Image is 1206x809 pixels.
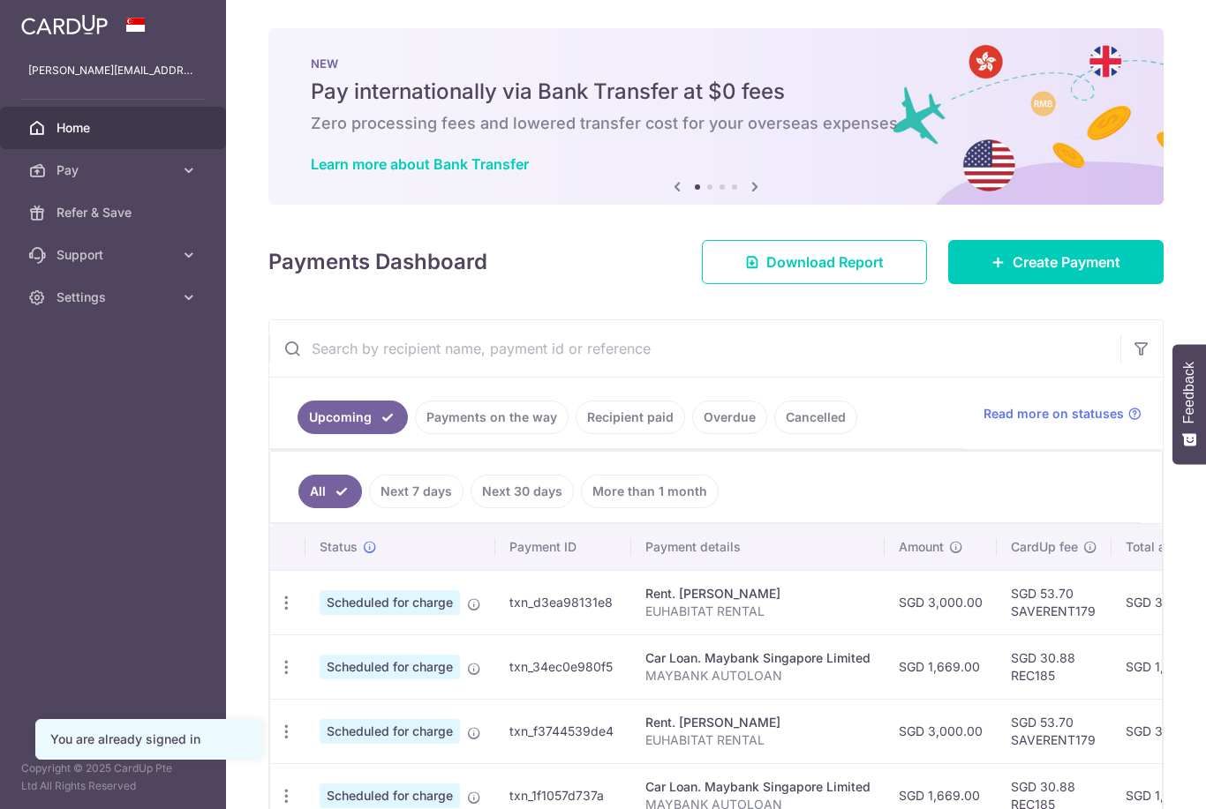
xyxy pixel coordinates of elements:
[1126,538,1184,556] span: Total amt.
[948,240,1164,284] a: Create Payment
[50,730,246,748] div: You are already signed in
[885,634,997,699] td: SGD 1,669.00
[645,778,871,796] div: Car Loan. Maybank Singapore Limited
[311,155,529,173] a: Learn more about Bank Transfer
[495,524,631,570] th: Payment ID
[495,570,631,634] td: txn_d3ea98131e8
[320,655,460,679] span: Scheduled for charge
[298,401,408,434] a: Upcoming
[774,401,857,434] a: Cancelled
[997,570,1112,634] td: SGD 53.70 SAVERENT179
[984,405,1124,423] span: Read more on statuses
[471,475,574,508] a: Next 30 days
[645,667,871,685] p: MAYBANK AUTOLOAN
[576,401,685,434] a: Recipient paid
[311,56,1121,71] p: NEW
[57,288,173,306] span: Settings
[320,590,460,615] span: Scheduled for charge
[997,634,1112,699] td: SGD 30.88 REC185
[702,240,927,284] a: Download Report
[766,251,884,273] span: Download Report
[298,475,362,508] a: All
[645,649,871,667] div: Car Loan. Maybank Singapore Limited
[21,14,108,35] img: CardUp
[581,475,719,508] a: More than 1 month
[645,731,871,749] p: EUHABITAT RENTAL
[899,538,944,556] span: Amount
[320,783,460,808] span: Scheduled for charge
[885,699,997,763] td: SGD 3,000.00
[268,246,487,278] h4: Payments Dashboard
[645,603,871,620] p: EUHABITAT RENTAL
[320,719,460,744] span: Scheduled for charge
[1011,538,1078,556] span: CardUp fee
[645,585,871,603] div: Rent. [PERSON_NAME]
[984,405,1142,423] a: Read more on statuses
[369,475,464,508] a: Next 7 days
[268,28,1164,205] img: Bank transfer banner
[645,714,871,731] div: Rent. [PERSON_NAME]
[311,78,1121,106] h5: Pay internationally via Bank Transfer at $0 fees
[997,699,1112,763] td: SGD 53.70 SAVERENT179
[320,538,358,556] span: Status
[1013,251,1120,273] span: Create Payment
[495,699,631,763] td: txn_f3744539de4
[495,634,631,699] td: txn_34ec0e980f5
[692,401,767,434] a: Overdue
[1172,344,1206,464] button: Feedback - Show survey
[631,524,885,570] th: Payment details
[28,62,198,79] p: [PERSON_NAME][EMAIL_ADDRESS][DOMAIN_NAME]
[415,401,569,434] a: Payments on the way
[57,119,173,137] span: Home
[1181,362,1197,423] span: Feedback
[57,204,173,221] span: Refer & Save
[269,320,1120,377] input: Search by recipient name, payment id or reference
[57,161,173,179] span: Pay
[885,570,997,634] td: SGD 3,000.00
[311,113,1121,134] h6: Zero processing fees and lowered transfer cost for your overseas expenses
[57,246,173,264] span: Support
